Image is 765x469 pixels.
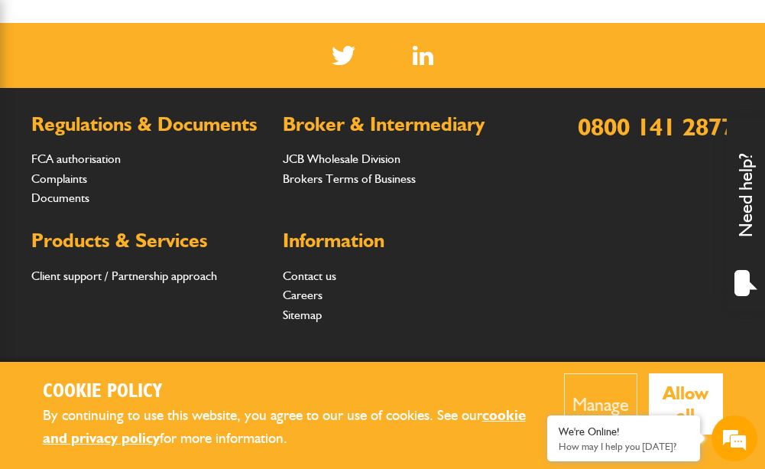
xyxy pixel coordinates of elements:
h2: Products & Services [31,231,261,251]
div: We're Online! [559,425,689,438]
p: By continuing to use this website, you agree to our use of cookies. See our for more information. [43,404,542,451]
img: Linked In [413,46,433,65]
img: Twitter [332,46,355,65]
button: Manage [564,373,637,435]
h2: Regulations & Documents [31,115,261,135]
button: Allow all [649,373,723,435]
a: Documents [31,191,89,205]
a: JCB Wholesale Division [283,151,400,166]
a: FCA authorisation [31,151,121,166]
a: Complaints [31,171,87,186]
a: LinkedIn [413,46,433,65]
h2: Cookie Policy [43,380,542,404]
p: How may I help you today? [559,441,689,452]
h2: Information [283,231,512,251]
div: Need help? [727,119,765,310]
a: Sitemap [283,308,322,322]
a: Contact us [283,269,336,283]
a: Careers [283,288,323,302]
a: Brokers Terms of Business [283,171,416,186]
a: Client support / Partnership approach [31,269,217,283]
a: 0800 141 2877 [578,112,734,142]
h2: Broker & Intermediary [283,115,512,135]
